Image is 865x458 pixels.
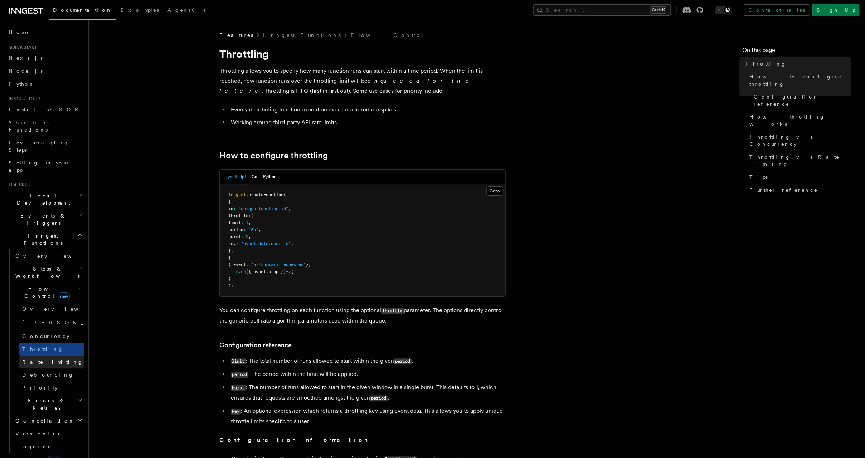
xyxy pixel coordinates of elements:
[241,234,243,239] span: :
[306,262,308,267] span: }
[749,153,851,168] span: Throttling vs Rate Limiting
[650,6,666,14] kbd: Ctrl+K
[19,381,84,394] a: Priority
[228,227,243,232] span: period
[231,358,246,364] code: limit
[19,356,84,368] a: Rate limiting
[6,65,84,77] a: Node.js
[241,241,291,246] span: "event.data.user_id"
[233,206,236,211] span: :
[13,394,84,414] button: Errors & Retries
[6,189,84,209] button: Local Development
[6,26,84,39] a: Home
[812,4,859,16] a: Sign Up
[219,66,506,96] p: Throttling allows you to specify how many function runs can start within a time period. When the ...
[351,32,424,39] a: Flow Control
[6,232,77,247] span: Inngest Functions
[749,133,851,148] span: Throttling vs Concurrency
[219,305,506,326] p: You can configure throttling on each function using the optional parameter. The options directly ...
[229,382,506,403] li: : The number of runs allowed to start in the given window in a single burst. This defaults to 1, ...
[219,340,292,350] a: Configuration reference
[246,192,283,197] span: .createFunction
[6,103,84,116] a: Install the SDK
[228,255,231,260] span: }
[228,234,241,239] span: burst
[233,269,246,274] span: async
[9,160,70,173] span: Setting up your app
[22,306,96,312] span: Overview
[19,315,84,330] a: [PERSON_NAME]
[13,302,84,394] div: Flow Controlnew
[228,283,233,288] span: );
[268,269,286,274] span: step })
[229,105,506,115] li: Evenly distributing function execution over time to reduce spikes.
[13,249,84,262] a: Overview
[252,170,257,184] button: Go
[742,46,851,57] h4: On this page
[486,186,503,196] button: Copy
[9,120,51,133] span: Your first Functions
[22,359,83,365] span: Rate limiting
[9,68,43,74] span: Node.js
[258,227,261,232] span: ,
[248,227,258,232] span: "5s"
[6,156,84,176] a: Setting up your app
[749,186,818,194] span: Further reference
[13,427,84,440] a: Versioning
[747,151,851,171] a: Throttling vs Rate Limiting
[283,192,286,197] span: (
[308,262,311,267] span: ,
[749,73,851,87] span: How to configure throttling
[58,292,70,300] span: new
[251,213,253,218] span: {
[381,308,404,314] code: throttle
[291,241,293,246] span: ,
[219,151,328,161] a: How to configure throttling
[228,262,246,267] span: { event
[13,397,78,411] span: Errors & Retries
[370,395,388,401] code: period
[251,262,306,267] span: "ai/summary.requested"
[9,55,43,61] span: Next.js
[19,368,84,381] a: Debouncing
[19,330,84,343] a: Concurrency
[715,6,732,14] button: Toggle dark mode
[6,52,84,65] a: Next.js
[228,220,241,225] span: limit
[248,213,251,218] span: :
[6,77,84,90] a: Python
[228,213,248,218] span: throttle
[263,32,341,39] a: Inngest Functions
[754,93,851,108] span: Configuration reference
[228,192,246,197] span: inngest
[22,385,58,391] span: Priority
[13,282,84,302] button: Flow Controlnew
[9,81,35,87] span: Python
[13,440,84,453] a: Logging
[6,209,84,229] button: Events & Triggers
[533,4,671,16] button: Search...Ctrl+K
[167,7,205,13] span: AgentKit
[15,431,63,436] span: Versioning
[225,170,246,184] button: TypeScript
[236,241,238,246] span: :
[246,269,266,274] span: ({ event
[238,206,288,211] span: "unique-function-id"
[231,248,233,253] span: ,
[246,262,248,267] span: :
[22,346,63,352] span: Throttling
[6,116,84,136] a: Your first Functions
[747,171,851,183] a: Tips
[747,183,851,196] a: Further reference
[751,90,851,110] a: Configuration reference
[13,414,84,427] button: Cancellation
[747,130,851,151] a: Throttling vs Concurrency
[116,2,163,19] a: Examples
[19,343,84,356] a: Throttling
[742,57,851,70] a: Throttling
[749,113,851,128] span: How throttling works
[15,253,89,259] span: Overview
[228,248,231,253] span: }
[228,199,231,204] span: {
[394,358,412,364] code: period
